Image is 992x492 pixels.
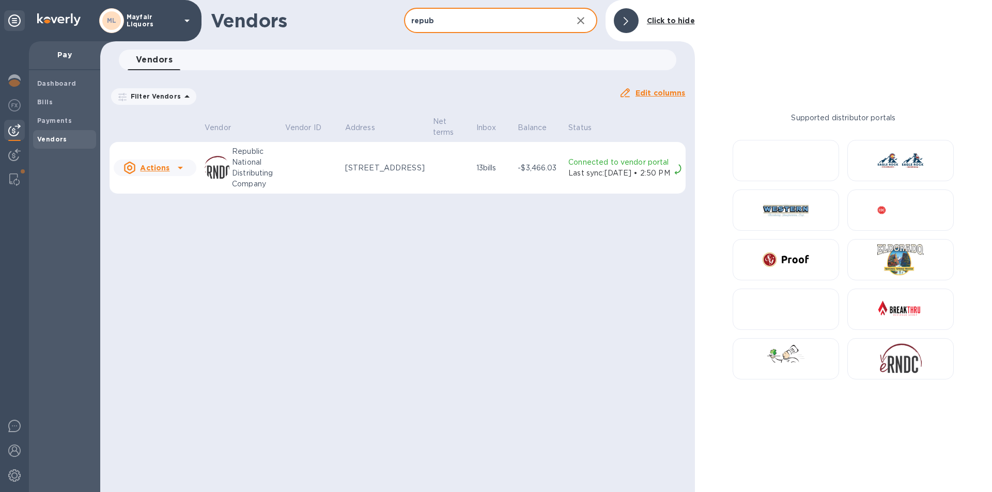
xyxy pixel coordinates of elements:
[476,122,510,133] span: Inbox
[433,116,455,138] p: Net terms
[568,157,670,168] p: Connected to vendor portal
[345,122,375,133] p: Address
[476,163,510,173] p: 13 bills
[733,113,954,123] p: Supported distributor portals
[4,10,25,31] div: Unpin categories
[37,135,67,143] b: Vendors
[211,10,404,31] h1: Vendors
[205,122,244,133] span: Vendor
[8,99,21,112] img: Foreign exchange
[285,122,335,133] span: Vendor ID
[232,146,277,189] p: Republic National Distributing Company
[136,53,173,67] span: Vendors
[37,13,81,26] img: Logo
[568,168,670,179] p: Last sync: [DATE] • 2:50 PM
[127,13,178,28] p: Mayfair Liquors
[285,122,321,133] p: Vendor ID
[205,122,231,133] p: Vendor
[37,98,53,106] b: Bills
[37,80,76,87] b: Dashboard
[107,17,117,24] b: ML
[37,117,72,124] b: Payments
[345,122,389,133] span: Address
[37,50,92,60] p: Pay
[345,163,425,173] p: [STREET_ADDRESS]
[647,17,695,25] b: Click to hide
[476,122,497,133] p: Inbox
[568,122,592,133] p: Status
[140,164,169,172] u: Actions
[636,89,686,97] u: Edit columns
[433,116,468,138] span: Net terms
[518,122,560,133] span: Balance
[518,163,560,173] p: -$3,466.03
[518,122,547,133] p: Balance
[127,92,181,101] p: Filter Vendors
